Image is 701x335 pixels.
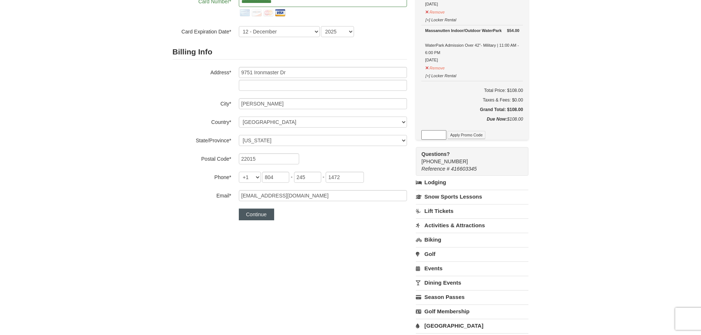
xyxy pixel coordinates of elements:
[421,151,450,157] strong: Questions?
[416,233,528,246] a: Biking
[487,117,507,122] strong: Due Now:
[507,27,520,34] strong: $54.00
[421,96,523,104] div: Taxes & Fees: $0.00
[421,87,523,94] h6: Total Price: $108.00
[251,7,262,19] img: discover.png
[447,131,485,139] button: Apply Promo Code
[173,98,231,107] label: City*
[421,166,449,172] span: Reference #
[416,319,528,332] a: [GEOGRAPHIC_DATA]
[421,106,523,113] h5: Grand Total: $108.00
[416,190,528,203] a: Snow Sports Lessons
[239,67,407,78] input: Billing Info
[294,172,321,183] input: xxx
[421,115,523,130] div: $108.00
[239,98,407,109] input: City
[425,70,456,79] button: [+] Locker Rental
[239,190,407,201] input: Email
[323,174,325,180] span: -
[451,166,477,172] span: 416603345
[173,26,231,35] label: Card Expiration Date*
[416,276,528,289] a: Dining Events
[173,135,231,144] label: State/Province*
[416,261,528,275] a: Events
[425,7,445,16] button: Remove
[173,67,231,76] label: Address*
[173,172,231,181] label: Phone*
[173,117,231,126] label: Country*
[416,304,528,318] a: Golf Membership
[274,7,286,19] img: visa.png
[239,209,274,220] button: Continue
[416,204,528,218] a: Lift Tickets
[425,14,456,24] button: [+] Locker Rental
[421,150,515,164] span: [PHONE_NUMBER]
[173,153,231,163] label: Postal Code*
[416,247,528,261] a: Golf
[425,27,519,64] div: WaterPark Admission Over 42"- Military | 11:00 AM - 6:00 PM [DATE]
[416,290,528,304] a: Season Passes
[425,63,445,72] button: Remove
[291,174,293,180] span: -
[239,7,251,19] img: amex.png
[416,176,528,189] a: Lodging
[239,153,299,164] input: Postal Code
[173,190,231,199] label: Email*
[326,172,364,183] input: xxxx
[173,44,407,60] h2: Billing Info
[425,27,519,34] div: Massanutten Indoor/Outdoor WaterPark
[262,7,274,19] img: mastercard.png
[262,172,289,183] input: xxx
[416,218,528,232] a: Activities & Attractions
